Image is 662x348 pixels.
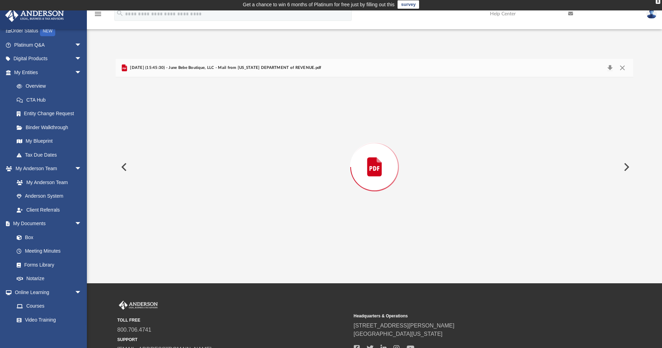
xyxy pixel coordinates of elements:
[116,157,131,177] button: Previous File
[94,10,102,18] i: menu
[117,301,159,310] img: Anderson Advisors Platinum Portal
[398,0,419,9] a: survey
[117,337,349,343] small: SUPPORT
[243,0,395,9] div: Get a chance to win 6 months of Platinum for free just by filling out this
[10,299,89,313] a: Courses
[354,313,585,319] small: Headquarters & Operations
[5,217,89,231] a: My Documentsarrow_drop_down
[75,38,89,52] span: arrow_drop_down
[10,107,92,121] a: Entity Change Request
[618,157,634,177] button: Next File
[10,203,89,217] a: Client Referrals
[5,65,92,79] a: My Entitiesarrow_drop_down
[616,63,629,73] button: Close
[5,285,89,299] a: Online Learningarrow_drop_down
[117,327,152,333] a: 800.706.4741
[10,272,89,286] a: Notarize
[10,175,85,189] a: My Anderson Team
[10,189,89,203] a: Anderson System
[10,93,92,107] a: CTA Hub
[10,79,92,93] a: Overview
[75,285,89,300] span: arrow_drop_down
[75,217,89,231] span: arrow_drop_down
[5,38,92,52] a: Platinum Q&Aarrow_drop_down
[3,8,66,22] img: Anderson Advisors Platinum Portal
[75,65,89,80] span: arrow_drop_down
[5,162,89,176] a: My Anderson Teamarrow_drop_down
[5,24,92,38] a: Order StatusNEW
[604,63,616,73] button: Download
[10,148,92,162] a: Tax Due Dates
[117,317,349,323] small: TOLL FREE
[5,52,92,66] a: Digital Productsarrow_drop_down
[116,9,124,17] i: search
[10,230,85,244] a: Box
[116,59,634,257] div: Preview
[94,13,102,18] a: menu
[10,120,92,134] a: Binder Walkthrough
[75,52,89,66] span: arrow_drop_down
[10,258,85,272] a: Forms Library
[129,65,321,71] span: [DATE] (15:45:30) - June Bebe Boutique, LLC - Mail from [US_STATE] DEPARTMENT of REVENUE.pdf
[10,134,89,148] a: My Blueprint
[354,331,443,337] a: [GEOGRAPHIC_DATA][US_STATE]
[10,244,89,258] a: Meeting Minutes
[75,162,89,176] span: arrow_drop_down
[40,26,55,36] div: NEW
[354,323,455,329] a: [STREET_ADDRESS][PERSON_NAME]
[10,313,85,327] a: Video Training
[646,9,657,19] img: User Pic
